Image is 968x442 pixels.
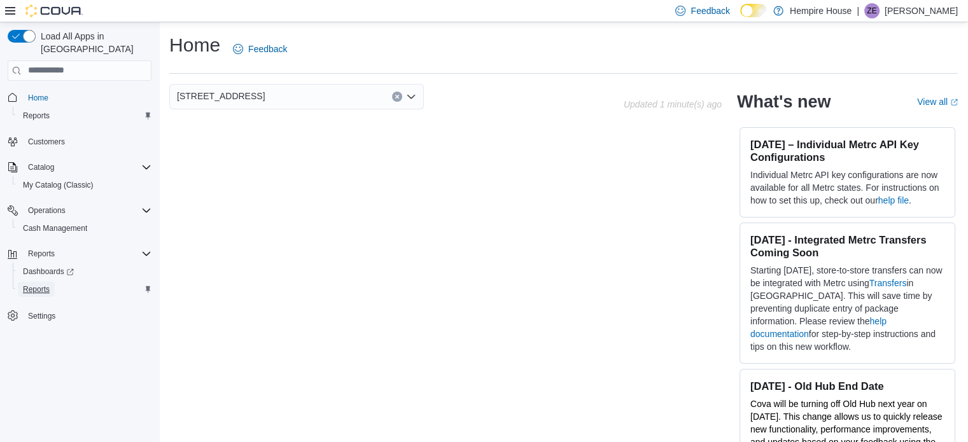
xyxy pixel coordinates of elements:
[177,88,265,104] span: [STREET_ADDRESS]
[740,4,767,17] input: Dark Mode
[406,92,416,102] button: Open list of options
[750,233,944,259] h3: [DATE] - Integrated Metrc Transfers Coming Soon
[750,316,887,339] a: help documentation
[18,221,151,236] span: Cash Management
[28,249,55,259] span: Reports
[857,3,859,18] p: |
[750,138,944,163] h3: [DATE] – Individual Metrc API Key Configurations
[750,264,944,353] p: Starting [DATE], store-to-store transfers can now be integrated with Metrc using in [GEOGRAPHIC_D...
[36,30,151,55] span: Load All Apps in [GEOGRAPHIC_DATA]
[28,205,66,216] span: Operations
[28,93,48,103] span: Home
[878,195,909,205] a: help file
[13,263,157,280] a: Dashboards
[18,221,92,236] a: Cash Management
[23,308,60,324] a: Settings
[248,43,287,55] span: Feedback
[3,88,157,107] button: Home
[624,99,722,109] p: Updated 1 minute(s) ago
[18,108,151,123] span: Reports
[23,180,94,190] span: My Catalog (Classic)
[23,284,50,294] span: Reports
[13,219,157,237] button: Cash Management
[691,4,729,17] span: Feedback
[3,245,157,263] button: Reports
[28,162,54,172] span: Catalog
[885,3,958,18] p: [PERSON_NAME]
[23,111,50,121] span: Reports
[18,282,151,297] span: Reports
[23,307,151,323] span: Settings
[950,99,958,106] svg: External link
[18,264,79,279] a: Dashboards
[3,158,157,176] button: Catalog
[23,246,151,261] span: Reports
[23,90,53,106] a: Home
[23,134,70,149] a: Customers
[23,134,151,149] span: Customers
[13,107,157,125] button: Reports
[18,108,55,123] a: Reports
[23,203,151,218] span: Operations
[790,3,852,18] p: Hempire House
[228,36,292,62] a: Feedback
[23,90,151,106] span: Home
[18,282,55,297] a: Reports
[28,311,55,321] span: Settings
[18,264,151,279] span: Dashboards
[737,92,831,112] h2: What's new
[13,176,157,194] button: My Catalog (Classic)
[392,92,402,102] button: Clear input
[23,203,71,218] button: Operations
[23,246,60,261] button: Reports
[23,266,74,277] span: Dashboards
[23,223,87,233] span: Cash Management
[867,3,876,18] span: ZE
[25,4,83,17] img: Cova
[750,169,944,207] p: Individual Metrc API key configurations are now available for all Metrc states. For instructions ...
[18,177,99,193] a: My Catalog (Classic)
[864,3,880,18] div: Zachary Evans
[3,132,157,151] button: Customers
[750,380,944,392] h3: [DATE] - Old Hub End Date
[917,97,958,107] a: View allExternal link
[18,177,151,193] span: My Catalog (Classic)
[3,306,157,324] button: Settings
[869,278,907,288] a: Transfers
[23,160,151,175] span: Catalog
[23,160,59,175] button: Catalog
[13,280,157,298] button: Reports
[3,202,157,219] button: Operations
[28,137,65,147] span: Customers
[740,17,741,18] span: Dark Mode
[8,83,151,358] nav: Complex example
[169,32,220,58] h1: Home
